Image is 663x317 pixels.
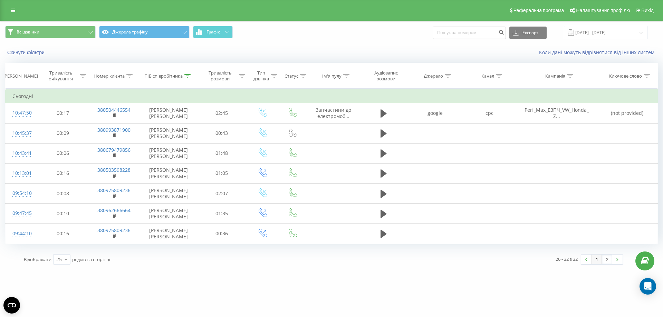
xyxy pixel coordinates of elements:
span: Реферальна програма [513,8,564,13]
td: 00:08 [38,184,88,204]
div: Тривалість розмови [203,70,237,82]
a: 380993871900 [97,127,131,133]
td: Сьогодні [6,89,658,103]
div: 09:44:10 [12,227,31,240]
td: 01:35 [196,204,247,224]
button: Джерела трафіку [99,26,190,38]
td: 00:17 [38,103,88,123]
div: 26 - 32 з 32 [556,256,578,262]
div: 10:43:41 [12,147,31,160]
td: 02:07 [196,184,247,204]
td: [PERSON_NAME] [PERSON_NAME] [140,224,196,244]
td: 00:43 [196,123,247,143]
div: 10:47:50 [12,106,31,120]
a: Коли дані можуть відрізнятися вiд інших систем [539,49,658,56]
button: Скинути фільтри [5,49,48,56]
a: 380504446554 [97,107,131,113]
span: рядків на сторінці [72,256,110,262]
div: 10:13:01 [12,167,31,180]
a: 380503598228 [97,167,131,173]
div: Номер клієнта [94,73,125,79]
td: 00:16 [38,163,88,183]
div: ПІБ співробітника [144,73,183,79]
div: Ім'я пулу [322,73,342,79]
div: Ключове слово [609,73,642,79]
td: [PERSON_NAME] [PERSON_NAME] [140,163,196,183]
div: 25 [56,256,62,263]
span: Графік [206,30,220,34]
div: Канал [481,73,494,79]
td: 00:36 [196,224,247,244]
td: 00:09 [38,123,88,143]
td: 02:45 [196,103,247,123]
td: [PERSON_NAME] [PERSON_NAME] [140,103,196,123]
span: Вихід [642,8,654,13]
td: 00:06 [38,143,88,163]
td: [PERSON_NAME] [PERSON_NAME] [140,204,196,224]
button: Графік [193,26,233,38]
div: [PERSON_NAME] [3,73,38,79]
div: Аудіозапис розмови [366,70,406,82]
button: Всі дзвінки [5,26,96,38]
button: Open CMP widget [3,297,20,314]
span: Perf_Max_ЕЗПЧ_VW_Honda_Z... [525,107,589,119]
span: Всі дзвінки [17,29,39,35]
td: [PERSON_NAME] [PERSON_NAME] [140,184,196,204]
td: 01:48 [196,143,247,163]
button: Експорт [509,27,547,39]
a: 380962666664 [97,207,131,214]
div: Тривалість очікування [44,70,78,82]
td: google [408,103,462,123]
td: 00:16 [38,224,88,244]
td: (not provided) [597,103,657,123]
a: 380679479856 [97,147,131,153]
div: 09:47:45 [12,207,31,220]
a: 1 [592,255,602,264]
td: 00:10 [38,204,88,224]
a: 380975809236 [97,187,131,194]
td: [PERSON_NAME] [PERSON_NAME] [140,123,196,143]
div: Кампанія [545,73,565,79]
span: Запчастини до електромоб... [316,107,351,119]
div: 10:45:37 [12,127,31,140]
div: Статус [285,73,298,79]
input: Пошук за номером [433,27,506,39]
a: 380975809236 [97,227,131,234]
div: 09:54:10 [12,187,31,200]
span: Відображати [24,256,51,262]
div: Тип дзвінка [253,70,269,82]
div: Джерело [424,73,443,79]
td: 01:05 [196,163,247,183]
span: Налаштування профілю [576,8,630,13]
div: Open Intercom Messenger [640,278,656,295]
a: 2 [602,255,612,264]
td: [PERSON_NAME] [PERSON_NAME] [140,143,196,163]
td: cpc [462,103,517,123]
